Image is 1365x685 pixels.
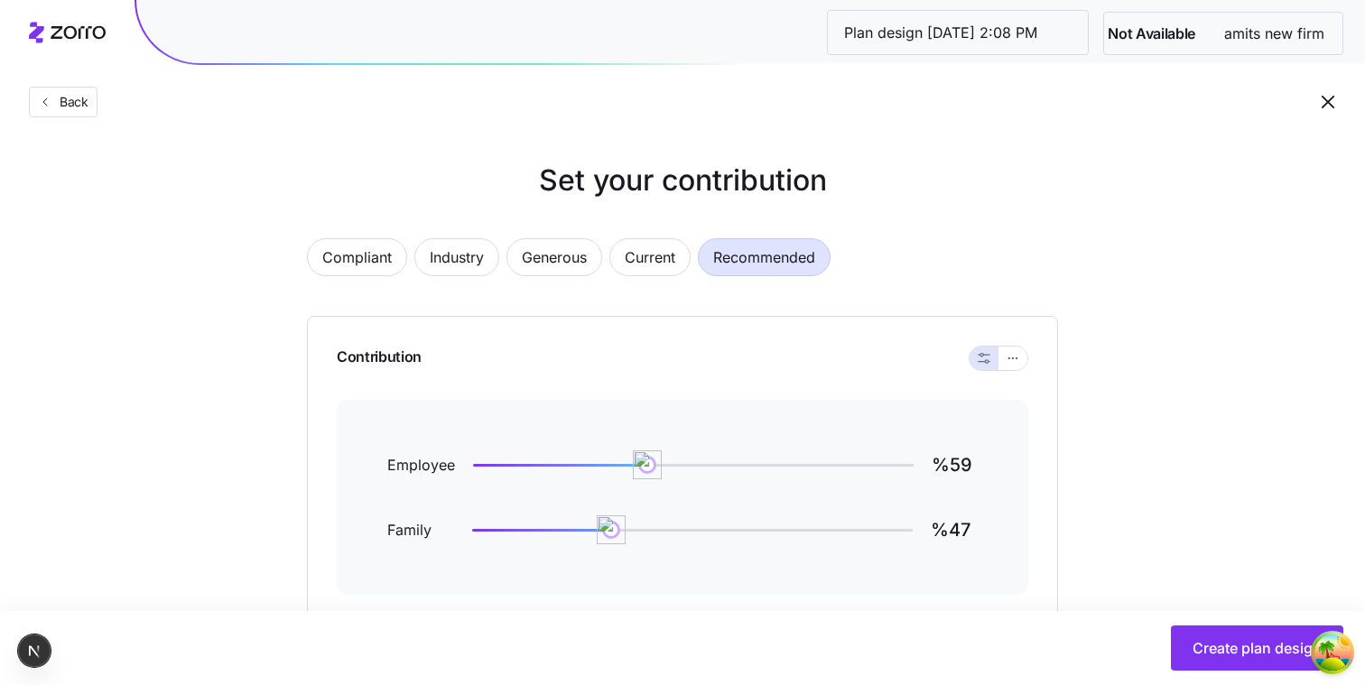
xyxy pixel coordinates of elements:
[1193,637,1322,659] span: Create plan design
[625,239,675,275] span: Current
[1314,634,1351,671] button: Open Tanstack query devtools
[235,159,1130,202] h1: Set your contribution
[52,93,88,111] span: Back
[1171,625,1343,671] button: Create plan design
[597,515,626,544] img: ai-icon.png
[430,239,484,275] span: Industry
[387,519,454,542] span: Family
[322,239,392,275] span: Compliant
[522,239,587,275] span: Generous
[414,238,499,276] button: Industry
[337,346,422,371] span: Contribution
[307,238,407,276] button: Compliant
[633,450,662,479] img: ai-icon.png
[506,238,602,276] button: Generous
[1108,23,1195,45] span: Not Available
[609,238,691,276] button: Current
[387,454,455,477] span: Employee
[1210,23,1339,45] span: amits new firm
[713,239,815,275] span: Recommended
[698,238,831,276] button: Recommended
[29,87,97,117] button: Back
